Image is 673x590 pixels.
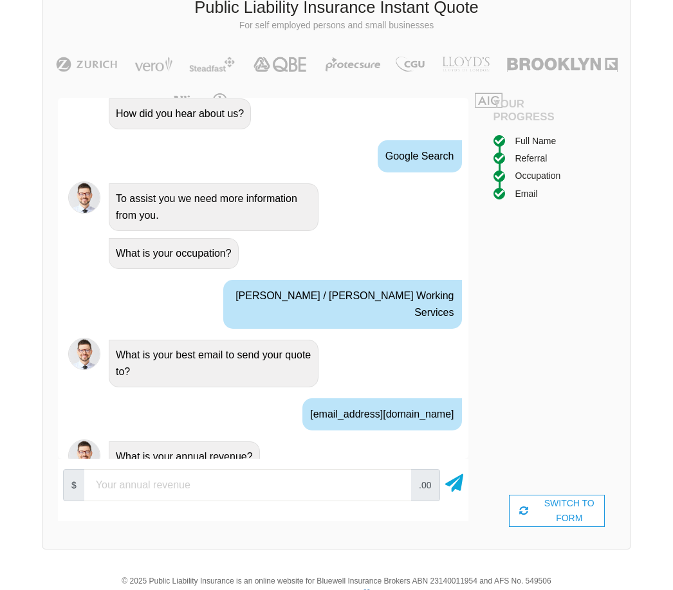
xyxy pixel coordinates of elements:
[109,183,318,231] div: To assist you we need more information from you.
[223,280,462,329] div: [PERSON_NAME] / [PERSON_NAME] Working Services
[515,169,561,183] div: Occupation
[493,98,557,124] h4: Your Progress
[184,57,241,72] img: Steadfast | Public Liability Insurance
[109,98,251,129] div: How did you hear about us?
[509,495,605,527] div: SWITCH TO FORM
[302,398,461,430] div: [EMAIL_ADDRESS][DOMAIN_NAME]
[109,340,318,387] div: What is your best email to send your quote to?
[109,238,239,269] div: What is your occupation?
[50,57,123,72] img: Zurich | Public Liability Insurance
[68,338,100,370] img: Chatbot | PLI
[68,439,100,472] img: Chatbot | PLI
[515,151,548,165] div: Referral
[320,57,385,72] img: Protecsure | Public Liability Insurance
[109,441,260,472] div: What is your annual revenue?
[68,181,100,214] img: Chatbot | PLI
[391,57,429,72] img: CGU | Public Liability Insurance
[410,469,439,501] span: .00
[378,140,462,172] div: Google Search
[129,57,178,72] img: Vero | Public Liability Insurance
[84,469,411,501] input: Your annual revenue
[502,57,622,72] img: Brooklyn | Public Liability Insurance
[52,19,621,32] p: For self employed persons and small businesses
[515,134,557,148] div: Full Name
[515,187,538,201] div: Email
[435,57,497,72] img: LLOYD's | Public Liability Insurance
[63,469,85,501] span: $
[246,57,315,72] img: QBE | Public Liability Insurance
